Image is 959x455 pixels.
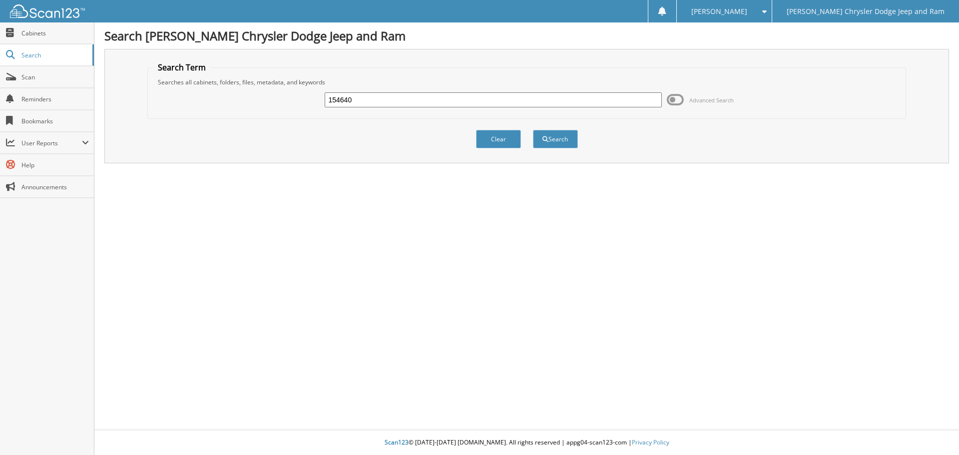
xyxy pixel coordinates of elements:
[21,29,89,37] span: Cabinets
[691,8,747,14] span: [PERSON_NAME]
[94,431,959,455] div: © [DATE]-[DATE] [DOMAIN_NAME]. All rights reserved | appg04-scan123-com |
[21,117,89,125] span: Bookmarks
[10,4,85,18] img: scan123-logo-white.svg
[476,130,521,148] button: Clear
[21,73,89,81] span: Scan
[21,139,82,147] span: User Reports
[153,62,211,73] legend: Search Term
[153,78,901,86] div: Searches all cabinets, folders, files, metadata, and keywords
[21,161,89,169] span: Help
[385,438,409,447] span: Scan123
[21,95,89,103] span: Reminders
[21,51,87,59] span: Search
[533,130,578,148] button: Search
[909,407,959,455] iframe: Chat Widget
[787,8,945,14] span: [PERSON_NAME] Chrysler Dodge Jeep and Ram
[689,96,734,104] span: Advanced Search
[21,183,89,191] span: Announcements
[104,27,949,44] h1: Search [PERSON_NAME] Chrysler Dodge Jeep and Ram
[632,438,669,447] a: Privacy Policy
